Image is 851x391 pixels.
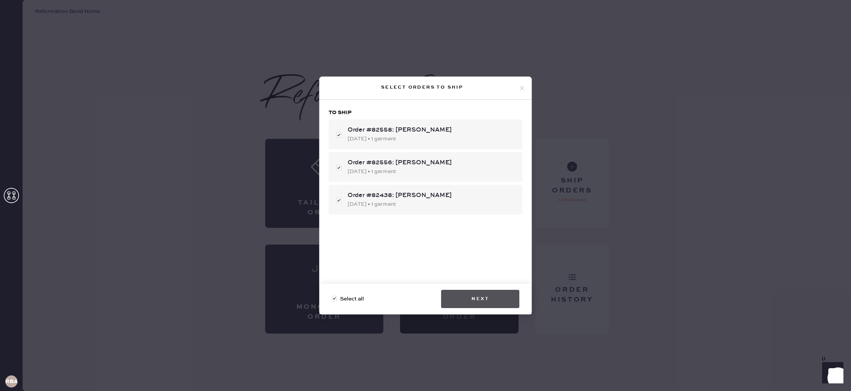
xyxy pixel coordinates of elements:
[348,191,516,200] div: Order #82438: [PERSON_NAME]
[348,158,516,167] div: Order #82556: [PERSON_NAME]
[348,135,516,143] div: [DATE] • 1 garment
[348,200,516,208] div: [DATE] • 1 garment
[348,126,516,135] div: Order #82558: [PERSON_NAME]
[5,379,17,384] h3: RBA
[348,167,516,176] div: [DATE] • 1 garment
[326,83,519,92] div: Select orders to ship
[329,109,522,116] h3: To ship
[340,295,364,303] span: Select all
[815,357,848,389] iframe: Front Chat
[441,290,519,308] button: Next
